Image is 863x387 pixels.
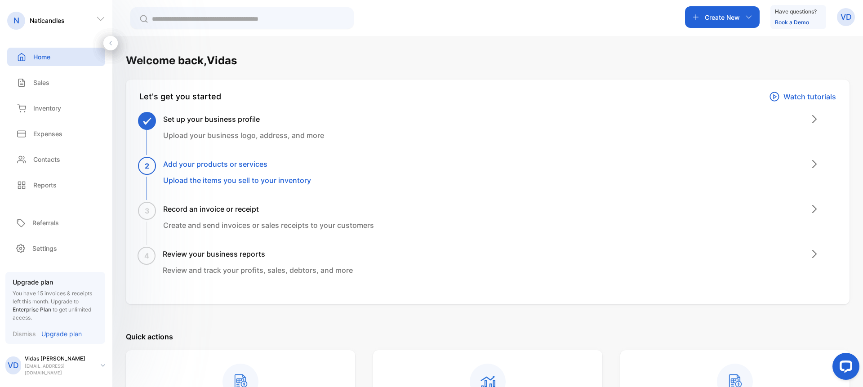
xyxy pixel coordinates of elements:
p: Upload the items you sell to your inventory [163,175,311,186]
button: VD [837,6,855,28]
h3: Review your business reports [163,249,353,259]
span: Upgrade to to get unlimited access. [13,298,91,321]
p: Home [33,52,50,62]
p: Referrals [32,218,59,227]
span: 2 [145,160,149,171]
p: Have questions? [775,7,817,16]
p: Create New [705,13,740,22]
span: 3 [145,205,150,216]
p: Upgrade plan [13,277,98,287]
p: Watch tutorials [783,91,836,102]
iframe: LiveChat chat widget [825,349,863,387]
div: Let's get you started [139,90,221,103]
a: Upgrade plan [36,329,82,338]
h3: Set up your business profile [163,114,324,125]
p: Quick actions [126,331,850,342]
button: Create New [685,6,760,28]
p: Inventory [33,103,61,113]
h1: Welcome back, Vidas [126,53,237,69]
h3: Record an invoice or receipt [163,204,374,214]
p: Contacts [33,155,60,164]
p: Review and track your profits, sales, debtors, and more [163,265,353,276]
a: Watch tutorials [769,90,836,103]
p: You have 15 invoices & receipts left this month. [13,289,98,322]
p: Upgrade plan [41,329,82,338]
p: Naticandles [30,16,65,25]
p: [EMAIL_ADDRESS][DOMAIN_NAME] [25,363,93,376]
p: Upload your business logo, address, and more [163,130,324,141]
p: Vidas [PERSON_NAME] [25,355,93,363]
p: VD [8,360,19,371]
p: Reports [33,180,57,190]
p: Expenses [33,129,62,138]
p: Dismiss [13,329,36,338]
h3: Add your products or services [163,159,311,169]
span: Enterprise Plan [13,306,51,313]
a: Book a Demo [775,19,809,26]
span: 4 [144,250,149,261]
p: Sales [33,78,49,87]
p: N [13,15,19,27]
p: Create and send invoices or sales receipts to your customers [163,220,374,231]
p: VD [841,11,852,23]
p: Settings [32,244,57,253]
